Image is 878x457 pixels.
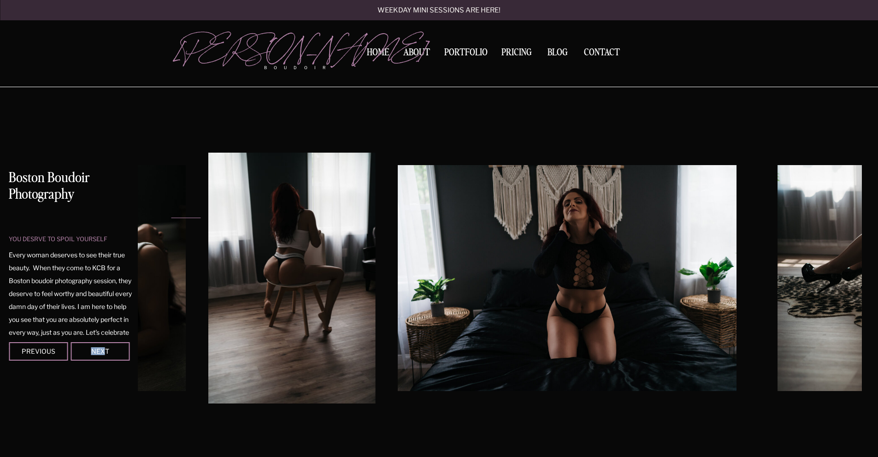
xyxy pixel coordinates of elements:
[543,48,572,56] a: BLOG
[208,153,376,404] img: A woman with red hair sits backwards in a wooden chair wearing a white shirt and a black thong in...
[441,48,491,60] a: Portfolio
[398,165,736,391] img: A woman in black lingerie kneels on a blue bed while running her hands through her hair during a ...
[9,249,133,328] p: Every woman deserves to see their true beauty. When they come to KCB for a Boston boudoir photogr...
[353,7,525,15] a: Weekday mini sessions are here!
[264,65,341,71] p: boudoir
[72,348,128,354] div: Next
[9,170,132,206] h1: Boston Boudoir Photography
[9,235,122,243] p: you desrve to spoil yourself
[11,348,66,354] div: Previous
[580,48,624,58] a: Contact
[175,33,341,60] a: [PERSON_NAME]
[499,48,535,60] a: Pricing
